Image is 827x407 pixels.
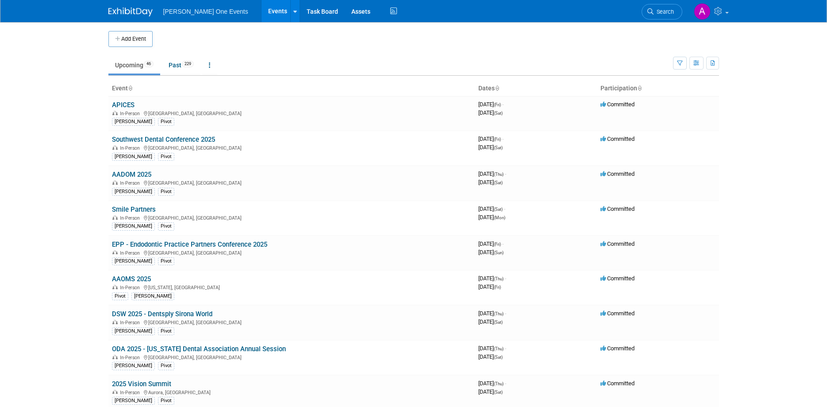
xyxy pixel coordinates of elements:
div: Pivot [158,188,174,196]
div: [PERSON_NAME] [112,257,155,265]
a: AAOMS 2025 [112,275,151,283]
div: [GEOGRAPHIC_DATA], [GEOGRAPHIC_DATA] [112,214,471,221]
span: 229 [182,61,194,67]
div: [PERSON_NAME] [131,292,174,300]
span: [DATE] [478,388,503,395]
span: - [504,205,505,212]
div: [PERSON_NAME] [112,118,155,126]
img: In-Person Event [112,320,118,324]
span: (Sat) [494,145,503,150]
div: Pivot [112,292,128,300]
div: Pivot [158,153,174,161]
span: (Sun) [494,250,504,255]
span: In-Person [120,355,142,360]
span: - [505,171,506,177]
span: - [505,380,506,387]
span: [DATE] [478,380,506,387]
div: [PERSON_NAME] [112,153,155,161]
span: In-Person [120,180,142,186]
span: (Thu) [494,381,504,386]
span: (Sat) [494,111,503,116]
span: (Sat) [494,320,503,325]
div: [GEOGRAPHIC_DATA], [GEOGRAPHIC_DATA] [112,318,471,326]
span: [PERSON_NAME] One Events [163,8,248,15]
span: Committed [600,240,635,247]
img: Amanda Bartschi [694,3,711,20]
span: [DATE] [478,171,506,177]
span: [DATE] [478,205,505,212]
span: In-Person [120,320,142,326]
a: Search [642,4,682,19]
div: [GEOGRAPHIC_DATA], [GEOGRAPHIC_DATA] [112,109,471,116]
span: [DATE] [478,214,505,221]
div: [PERSON_NAME] [112,222,155,230]
img: ExhibitDay [108,8,153,16]
span: In-Person [120,215,142,221]
img: In-Person Event [112,111,118,115]
th: Dates [475,81,597,96]
span: [DATE] [478,240,504,247]
div: [PERSON_NAME] [112,362,155,370]
div: Aurora, [GEOGRAPHIC_DATA] [112,388,471,395]
a: Past229 [162,57,200,74]
span: (Mon) [494,215,505,220]
span: (Sat) [494,355,503,360]
img: In-Person Event [112,355,118,359]
button: Add Event [108,31,153,47]
span: (Thu) [494,346,504,351]
div: Pivot [158,327,174,335]
span: [DATE] [478,136,504,142]
span: In-Person [120,111,142,116]
img: In-Person Event [112,215,118,220]
div: [PERSON_NAME] [112,327,155,335]
a: 2025 Vision Summit [112,380,171,388]
span: [DATE] [478,101,504,108]
span: [DATE] [478,345,506,352]
img: In-Person Event [112,250,118,255]
a: Sort by Participation Type [637,85,642,92]
span: Committed [600,171,635,177]
a: Sort by Event Name [128,85,132,92]
div: [US_STATE], [GEOGRAPHIC_DATA] [112,283,471,291]
a: Southwest Dental Conference 2025 [112,136,215,143]
span: Committed [600,136,635,142]
a: Smile Partners [112,205,156,213]
img: In-Person Event [112,390,118,394]
a: EPP - Endodontic Practice Partners Conference 2025 [112,240,267,248]
span: (Thu) [494,276,504,281]
span: (Sat) [494,390,503,395]
span: In-Person [120,285,142,291]
span: (Fri) [494,102,501,107]
span: (Fri) [494,242,501,247]
span: - [505,310,506,317]
span: (Sat) [494,207,503,212]
img: In-Person Event [112,285,118,289]
span: - [505,275,506,282]
div: [GEOGRAPHIC_DATA], [GEOGRAPHIC_DATA] [112,249,471,256]
span: [DATE] [478,109,503,116]
span: [DATE] [478,353,503,360]
div: Pivot [158,118,174,126]
span: - [502,240,504,247]
div: [GEOGRAPHIC_DATA], [GEOGRAPHIC_DATA] [112,144,471,151]
span: [DATE] [478,249,504,256]
span: (Sat) [494,180,503,185]
span: [DATE] [478,310,506,317]
span: In-Person [120,390,142,395]
div: Pivot [158,397,174,405]
span: [DATE] [478,144,503,151]
span: Committed [600,205,635,212]
span: [DATE] [478,318,503,325]
span: Committed [600,380,635,387]
span: 46 [144,61,154,67]
div: Pivot [158,222,174,230]
span: [DATE] [478,283,501,290]
span: (Thu) [494,172,504,177]
th: Event [108,81,475,96]
a: APICES [112,101,135,109]
span: In-Person [120,145,142,151]
span: - [502,136,504,142]
a: AADOM 2025 [112,171,151,178]
span: Committed [600,275,635,282]
span: - [502,101,504,108]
